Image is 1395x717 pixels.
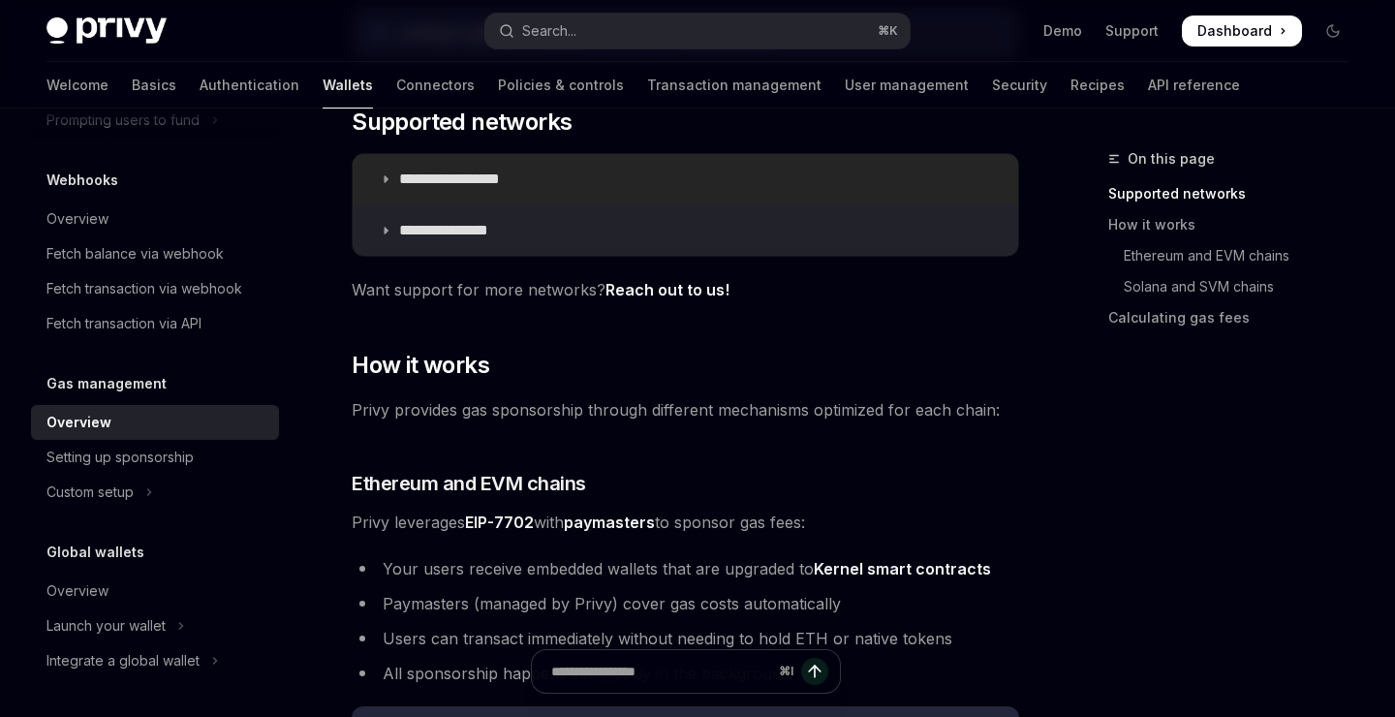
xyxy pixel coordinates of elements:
a: Overview [31,574,279,608]
a: Policies & controls [498,62,624,109]
div: Setting up sponsorship [46,446,194,469]
a: Connectors [396,62,475,109]
a: Welcome [46,62,108,109]
a: Recipes [1070,62,1125,109]
a: Reach out to us! [605,280,729,300]
a: Transaction management [647,62,821,109]
div: Launch your wallet [46,614,166,638]
a: Security [992,62,1047,109]
a: Ethereum and EVM chains [1108,240,1364,271]
button: Send message [801,658,828,685]
a: Fetch transaction via webhook [31,271,279,306]
button: Toggle Launch your wallet section [31,608,279,643]
span: Supported networks [352,107,572,138]
div: Fetch transaction via webhook [46,277,242,300]
a: Fetch balance via webhook [31,236,279,271]
div: Search... [522,19,576,43]
h5: Global wallets [46,541,144,564]
a: Solana and SVM chains [1108,271,1364,302]
strong: paymasters [564,513,655,532]
a: Basics [132,62,176,109]
a: How it works [1108,209,1364,240]
img: dark logo [46,17,167,45]
a: Wallets [323,62,373,109]
span: Privy provides gas sponsorship through different mechanisms optimized for each chain: [352,396,1019,423]
span: Want support for more networks? [352,276,1019,303]
span: On this page [1128,147,1215,171]
div: Fetch transaction via API [46,312,201,335]
a: Supported networks [1108,178,1364,209]
a: Fetch transaction via API [31,306,279,341]
div: Fetch balance via webhook [46,242,224,265]
a: Support [1105,21,1159,41]
button: Toggle dark mode [1317,16,1348,47]
div: Overview [46,207,108,231]
a: Calculating gas fees [1108,302,1364,333]
a: Overview [31,405,279,440]
a: User management [845,62,969,109]
button: Toggle Custom setup section [31,475,279,510]
div: Overview [46,579,108,603]
span: Privy leverages with to sponsor gas fees: [352,509,1019,536]
a: API reference [1148,62,1240,109]
a: Kernel smart contracts [814,559,991,579]
div: Integrate a global wallet [46,649,200,672]
li: Your users receive embedded wallets that are upgraded to [352,555,1019,582]
a: Setting up sponsorship [31,440,279,475]
h5: Webhooks [46,169,118,192]
span: Ethereum and EVM chains [352,470,586,497]
a: EIP-7702 [465,513,534,533]
a: Dashboard [1182,16,1302,47]
a: Demo [1043,21,1082,41]
li: Users can transact immediately without needing to hold ETH or native tokens [352,625,1019,652]
div: Custom setup [46,481,134,504]
a: Overview [31,202,279,236]
button: Toggle Integrate a global wallet section [31,643,279,678]
span: ⌘ K [878,23,898,39]
span: How it works [352,350,489,381]
span: Dashboard [1197,21,1272,41]
input: Ask a question... [551,650,771,693]
div: Overview [46,411,111,434]
li: Paymasters (managed by Privy) cover gas costs automatically [352,590,1019,617]
button: Open search [485,14,909,48]
h5: Gas management [46,372,167,395]
a: Authentication [200,62,299,109]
